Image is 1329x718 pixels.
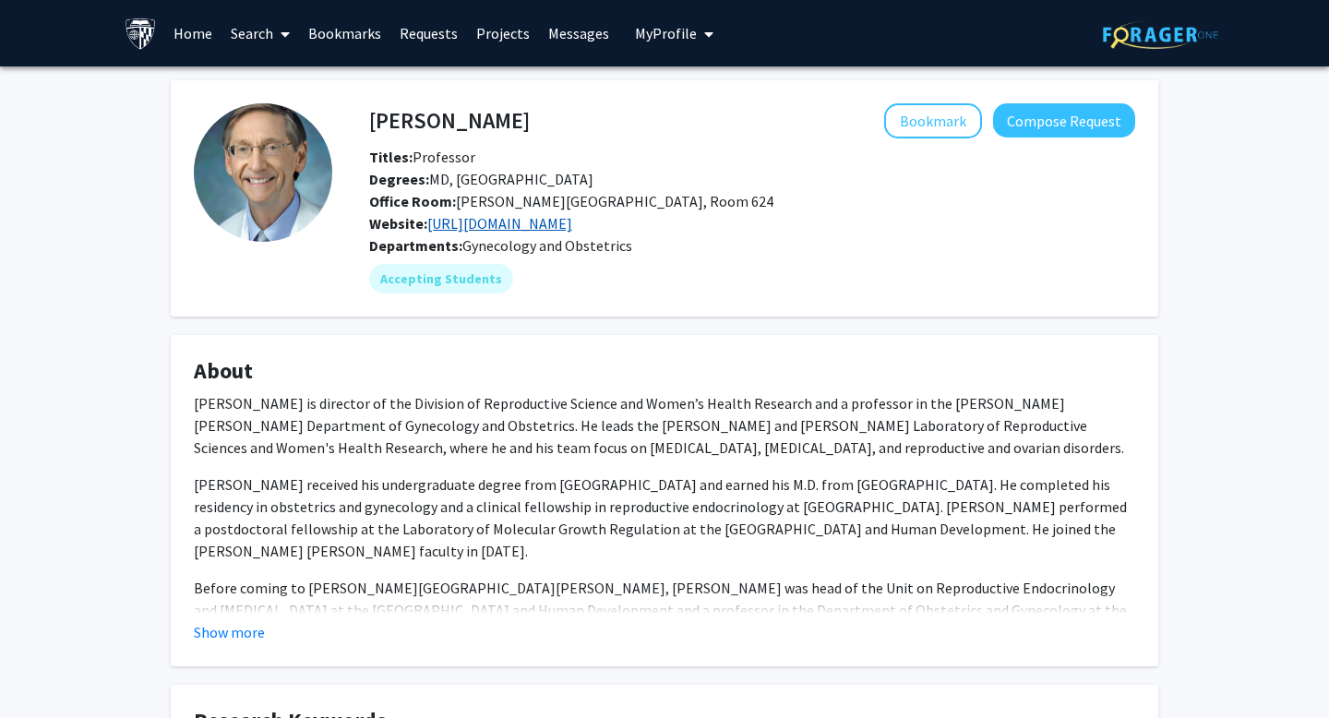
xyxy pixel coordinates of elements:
a: Projects [467,1,539,66]
button: Show more [194,621,265,643]
a: Opens in a new tab [427,214,572,233]
h4: About [194,358,1135,385]
iframe: Chat [14,635,78,704]
p: [PERSON_NAME] is director of the Division of Reproductive Science and Women’s Health Research and... [194,392,1135,459]
a: Bookmarks [299,1,390,66]
img: Johns Hopkins University Logo [125,18,157,50]
b: Titles: [369,148,413,166]
a: Home [164,1,221,66]
img: Profile Picture [194,103,332,242]
span: Gynecology and Obstetrics [462,236,632,255]
span: Professor [369,148,475,166]
img: ForagerOne Logo [1103,20,1218,49]
a: Requests [390,1,467,66]
b: Departments: [369,236,462,255]
span: My Profile [635,24,697,42]
mat-chip: Accepting Students [369,264,513,293]
span: MD, [GEOGRAPHIC_DATA] [369,170,593,188]
button: Add James Segars to Bookmarks [884,103,982,138]
p: Before coming to [PERSON_NAME][GEOGRAPHIC_DATA][PERSON_NAME], [PERSON_NAME] was head of the Unit ... [194,577,1135,643]
b: Office Room: [369,192,456,210]
span: [PERSON_NAME][GEOGRAPHIC_DATA], Room 624 [369,192,773,210]
button: Compose Request to James Segars [993,103,1135,138]
h4: [PERSON_NAME] [369,103,530,138]
b: Degrees: [369,170,429,188]
a: Search [221,1,299,66]
b: Website: [369,214,427,233]
p: [PERSON_NAME] received his undergraduate degree from [GEOGRAPHIC_DATA] and earned his M.D. from [... [194,473,1135,562]
a: Messages [539,1,618,66]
